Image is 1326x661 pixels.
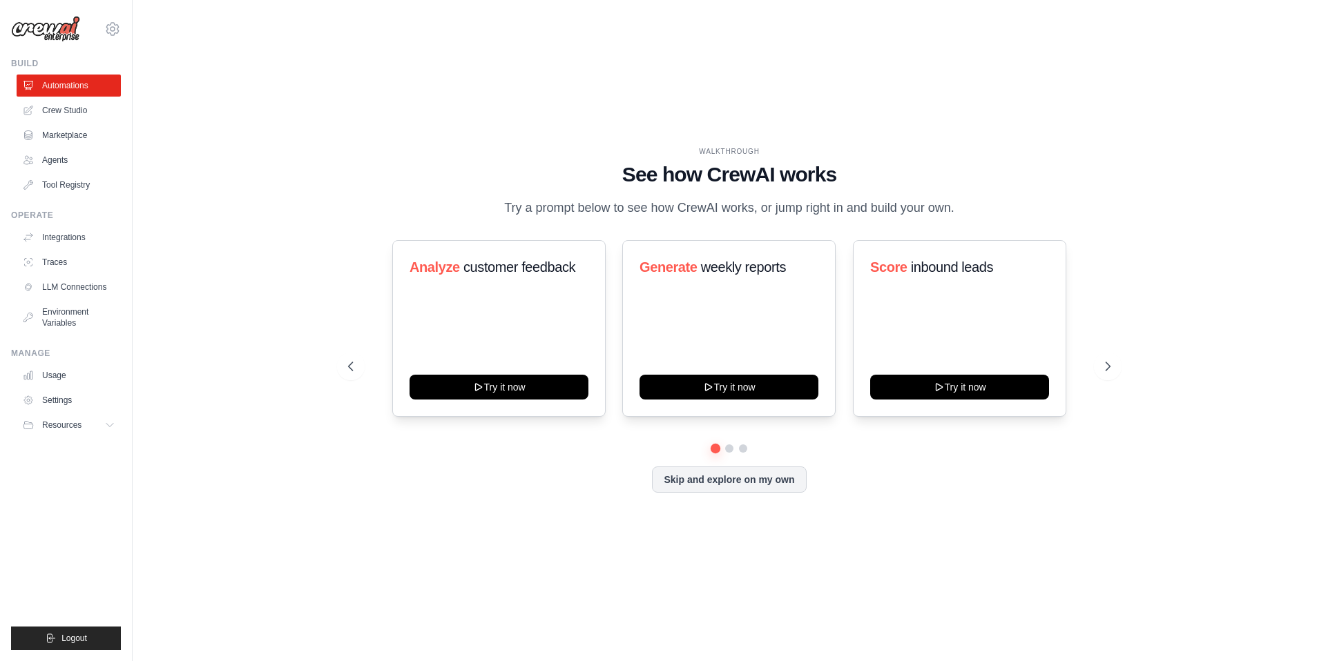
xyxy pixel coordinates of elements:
[640,259,698,275] span: Generate
[410,259,460,275] span: Analyze
[42,420,81,431] span: Resources
[11,348,121,359] div: Manage
[652,466,806,493] button: Skip and explore on my own
[17,99,121,121] a: Crew Studio
[17,75,121,97] a: Automations
[910,259,992,275] span: inbound leads
[17,276,121,298] a: LLM Connections
[17,124,121,146] a: Marketplace
[17,251,121,273] a: Traces
[17,149,121,171] a: Agents
[11,58,121,69] div: Build
[348,162,1111,187] h1: See how CrewAI works
[17,364,121,386] a: Usage
[410,375,588,399] button: Try it now
[497,198,961,218] p: Try a prompt below to see how CrewAI works, or jump right in and build your own.
[17,301,121,334] a: Environment Variables
[17,226,121,248] a: Integrations
[61,633,87,644] span: Logout
[701,259,786,275] span: weekly reports
[17,174,121,196] a: Tool Registry
[11,16,80,42] img: Logo
[870,375,1049,399] button: Try it now
[348,146,1111,157] div: WALKTHROUGH
[11,627,121,650] button: Logout
[11,210,121,221] div: Operate
[870,259,907,275] span: Score
[463,259,575,275] span: customer feedback
[640,375,818,399] button: Try it now
[17,414,121,436] button: Resources
[17,389,121,411] a: Settings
